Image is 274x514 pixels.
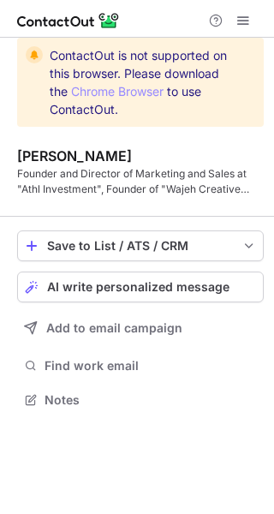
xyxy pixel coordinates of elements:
button: Add to email campaign [17,313,264,344]
button: save-profile-one-click [17,230,264,261]
img: ContactOut v5.3.10 [17,10,120,31]
a: Chrome Browser [71,84,164,99]
div: Save to List / ATS / CRM [47,239,234,253]
div: [PERSON_NAME] [17,147,132,164]
span: AI write personalized message [47,280,229,294]
button: AI write personalized message [17,272,264,302]
button: Notes [17,388,264,412]
div: Founder and Director of Marketing and Sales at "Athl Investment", Founder of "Wajeh Creative Agen... [17,166,264,197]
span: ContactOut is not supported on this browser. Please download the to use ContactOut. [50,46,233,118]
img: warning [26,46,43,63]
span: Find work email [45,358,257,374]
span: Notes [45,392,257,408]
span: Add to email campaign [46,321,182,335]
button: Find work email [17,354,264,378]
